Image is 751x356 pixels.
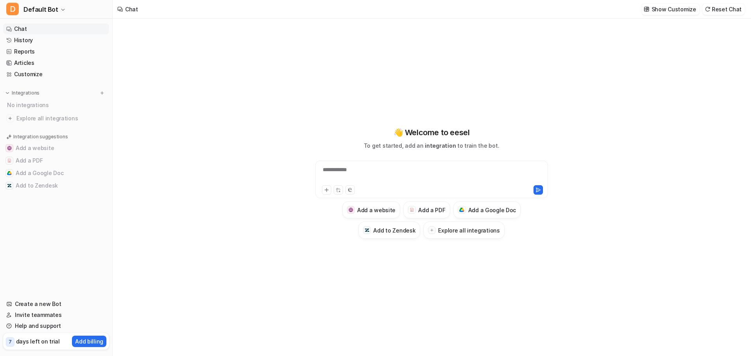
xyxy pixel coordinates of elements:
[3,69,109,80] a: Customize
[468,206,516,214] h3: Add a Google Doc
[3,89,42,97] button: Integrations
[393,127,470,138] p: 👋 Welcome to eesel
[7,158,12,163] img: Add a PDF
[3,299,109,309] a: Create a new Bot
[364,141,499,150] p: To get started, add an to train the bot.
[3,142,109,154] button: Add a websiteAdd a website
[349,208,354,213] img: Add a website
[9,338,12,345] p: 7
[641,4,699,15] button: Show Customize
[72,336,106,347] button: Add billing
[5,90,10,96] img: expand menu
[7,146,12,150] img: Add a website
[23,4,58,15] span: Default Bot
[13,133,68,140] p: Integration suggestions
[7,171,12,175] img: Add a Google Doc
[403,201,450,218] button: Add a PDFAdd a PDF
[425,142,456,149] span: integration
[373,226,415,234] h3: Add to Zendesk
[423,222,504,239] button: Explore all integrations
[12,90,40,96] p: Integrations
[418,206,445,214] h3: Add a PDF
[644,6,649,12] img: customize
[3,320,109,331] a: Help and support
[3,35,109,46] a: History
[652,5,696,13] p: Show Customize
[705,6,710,12] img: reset
[6,114,14,122] img: explore all integrations
[3,57,109,68] a: Articles
[3,309,109,320] a: Invite teammates
[459,208,464,212] img: Add a Google Doc
[410,208,415,212] img: Add a PDF
[357,206,395,214] h3: Add a website
[3,154,109,167] button: Add a PDFAdd a PDF
[125,5,138,13] div: Chat
[16,337,60,345] p: days left on trial
[16,112,106,125] span: Explore all integrations
[99,90,105,96] img: menu_add.svg
[438,226,499,234] h3: Explore all integrations
[5,98,109,111] div: No integrations
[3,179,109,192] button: Add to ZendeskAdd to Zendesk
[358,222,420,239] button: Add to ZendeskAdd to Zendesk
[3,113,109,124] a: Explore all integrations
[3,167,109,179] button: Add a Google DocAdd a Google Doc
[342,201,400,218] button: Add a websiteAdd a website
[3,46,109,57] a: Reports
[7,183,12,188] img: Add to Zendesk
[3,23,109,34] a: Chat
[75,337,103,345] p: Add billing
[702,4,745,15] button: Reset Chat
[365,228,370,233] img: Add to Zendesk
[453,201,521,218] button: Add a Google DocAdd a Google Doc
[6,3,19,15] span: D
